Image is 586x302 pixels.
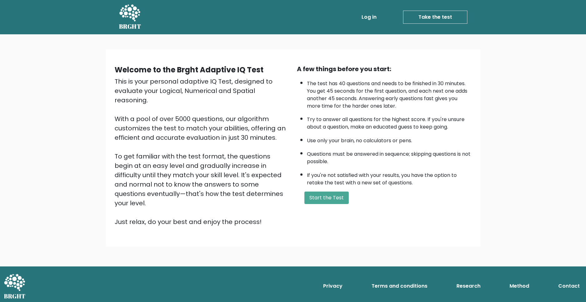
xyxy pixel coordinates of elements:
[307,134,472,144] li: Use only your brain, no calculators or pens.
[297,64,472,74] div: A few things before you start:
[454,280,483,292] a: Research
[307,77,472,110] li: The test has 40 questions and needs to be finished in 30 minutes. You get 45 seconds for the firs...
[307,147,472,165] li: Questions must be answered in sequence; skipping questions is not possible.
[119,23,141,30] h5: BRGHT
[307,168,472,187] li: If you're not satisfied with your results, you have the option to retake the test with a new set ...
[321,280,345,292] a: Privacy
[304,192,349,204] button: Start the Test
[119,2,141,32] a: BRGHT
[359,11,379,23] a: Log in
[403,11,467,24] a: Take the test
[369,280,430,292] a: Terms and conditions
[556,280,582,292] a: Contact
[507,280,532,292] a: Method
[115,77,289,226] div: This is your personal adaptive IQ Test, designed to evaluate your Logical, Numerical and Spatial ...
[307,113,472,131] li: Try to answer all questions for the highest score. If you're unsure about a question, make an edu...
[115,65,263,75] b: Welcome to the Brght Adaptive IQ Test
